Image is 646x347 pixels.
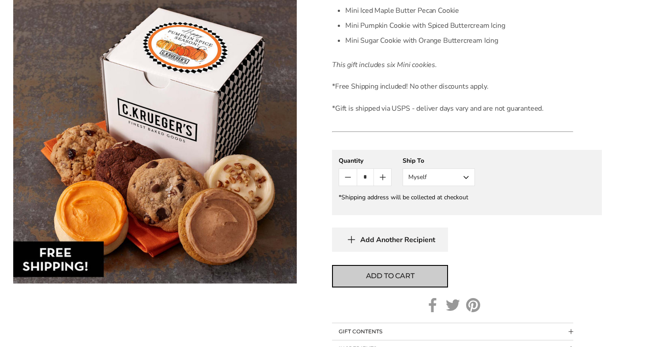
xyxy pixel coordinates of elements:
[339,193,595,201] div: *Shipping address will be collected at checkout
[403,157,475,165] div: Ship To
[466,298,480,312] a: Pinterest
[360,235,435,244] span: Add Another Recipient
[332,265,448,287] button: Add to cart
[345,18,573,33] li: Mini Pumpkin Cookie with Spiced Buttercream Icing
[426,298,440,312] a: Facebook
[345,33,573,48] li: Mini Sugar Cookie with Orange Buttercream Icing
[332,323,573,340] button: Collapsible block button
[403,168,475,186] button: Myself
[357,169,374,186] input: Quantity
[332,104,544,113] span: *Gift is shipped via USPS - deliver days vary and are not guaranteed.
[332,60,437,70] em: This gift includes six Mini cookies.
[339,169,356,186] button: Count minus
[332,228,448,252] button: Add Another Recipient
[339,157,392,165] div: Quantity
[332,150,602,215] gfm-form: New recipient
[374,169,391,186] button: Count plus
[366,271,414,281] span: Add to cart
[7,313,91,340] iframe: Sign Up via Text for Offers
[332,81,573,92] p: *Free Shipping included! No other discounts apply.
[446,298,460,312] a: Twitter
[345,3,573,18] li: Mini Iced Maple Butter Pecan Cookie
